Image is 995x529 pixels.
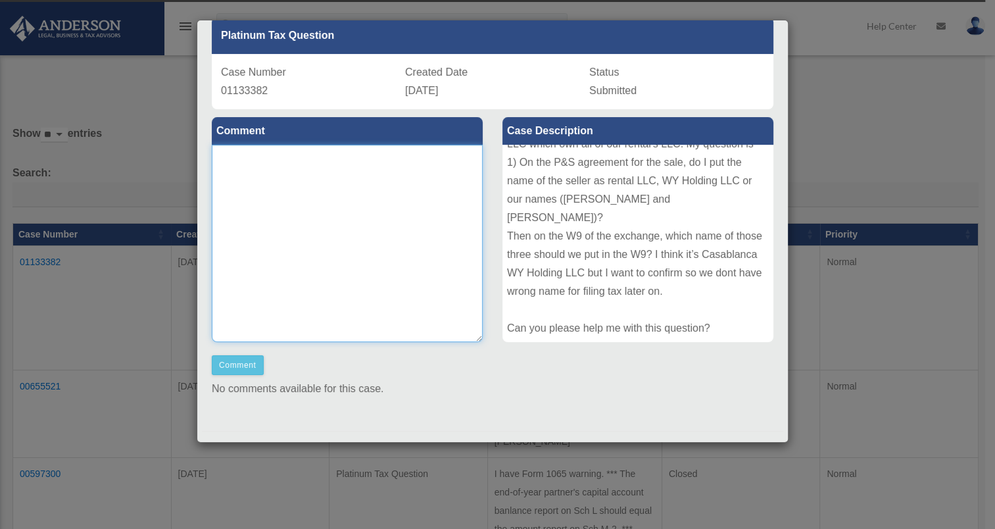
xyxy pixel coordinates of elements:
[212,380,773,398] p: No comments available for this case.
[221,85,268,96] span: 01133382
[405,66,468,78] span: Created Date
[589,66,619,78] span: Status
[405,85,438,96] span: [DATE]
[212,355,264,375] button: Comment
[589,85,637,96] span: Submitted
[212,117,483,145] label: Comment
[212,17,773,54] div: Platinum Tax Question
[502,145,773,342] div: Hi [PERSON_NAME] tax team, We are doing the 1030exchange for one my rentals, selling 21608 Des Mo...
[502,117,773,145] label: Case Description
[221,66,286,78] span: Case Number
